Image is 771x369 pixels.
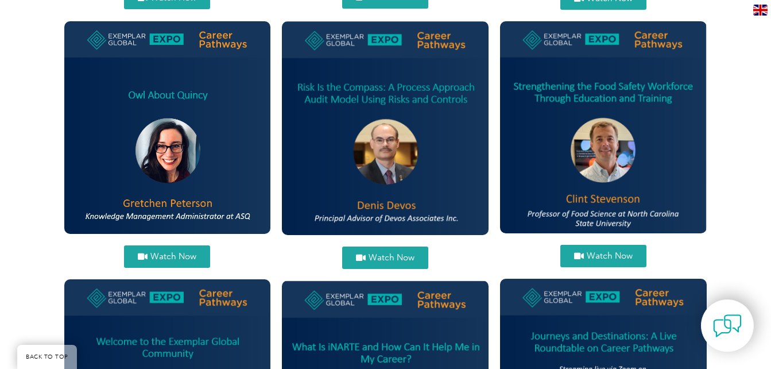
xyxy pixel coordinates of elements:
a: BACK TO TOP [17,345,77,369]
img: en [753,5,768,16]
a: Watch Now [560,245,646,267]
a: Watch Now [342,247,428,269]
img: ASQ [64,21,271,234]
img: Denis [282,21,489,235]
img: Clint [500,21,707,233]
span: Watch Now [587,252,633,260]
span: Watch Now [150,252,196,261]
a: Watch Now [124,245,210,268]
img: contact-chat.png [713,312,742,340]
span: Watch Now [369,253,414,262]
